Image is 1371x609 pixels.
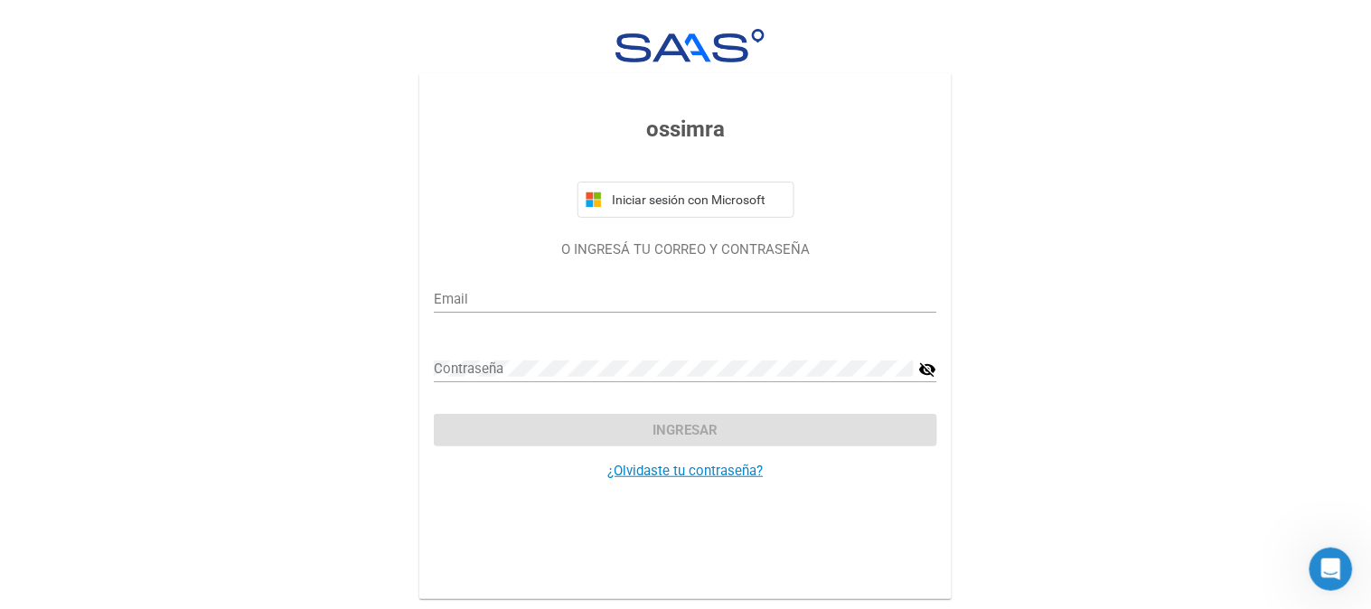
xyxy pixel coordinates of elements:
button: Iniciar sesión con Microsoft [578,182,794,218]
p: O INGRESÁ TU CORREO Y CONTRASEÑA [434,239,937,260]
h3: ossimra [434,113,937,145]
span: Ingresar [653,422,718,438]
a: ¿Olvidaste tu contraseña? [608,463,764,479]
span: Iniciar sesión con Microsoft [609,192,786,207]
iframe: Intercom live chat [1310,548,1353,591]
button: Ingresar [434,414,937,446]
mat-icon: visibility_off [919,359,937,380]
